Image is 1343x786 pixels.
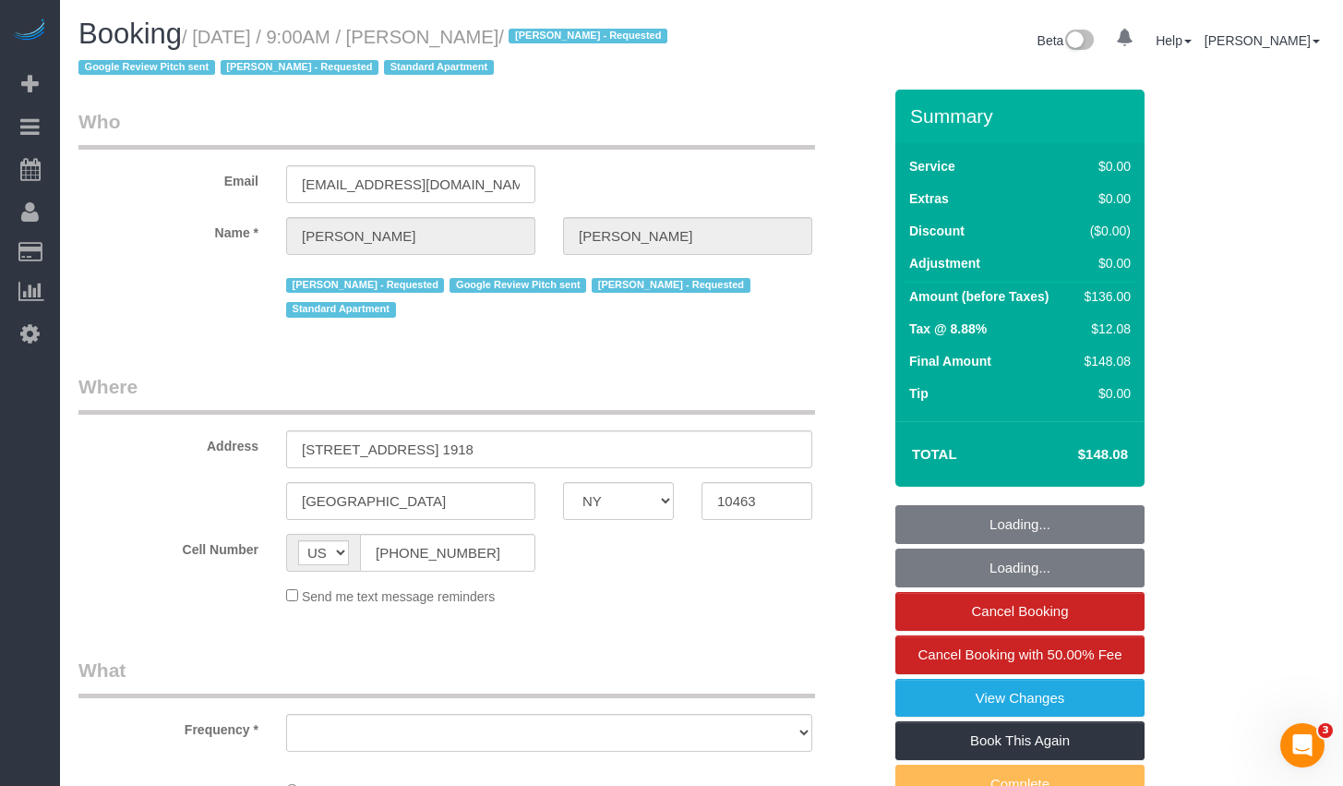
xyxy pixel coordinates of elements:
[909,287,1049,306] label: Amount (before Taxes)
[1077,254,1131,272] div: $0.00
[1280,723,1325,768] iframe: Intercom live chat
[1205,33,1320,48] a: [PERSON_NAME]
[912,446,957,462] strong: Total
[1077,320,1131,338] div: $12.08
[221,60,378,75] span: [PERSON_NAME] - Requested
[65,430,272,455] label: Address
[360,534,535,572] input: Cell Number
[563,217,812,255] input: Last Name
[1077,222,1131,240] div: ($0.00)
[895,679,1145,718] a: View Changes
[909,352,991,370] label: Final Amount
[286,482,535,520] input: City
[286,302,396,317] span: Standard Apartment
[701,482,812,520] input: Zip Code
[1077,157,1131,175] div: $0.00
[11,18,48,44] img: Automaid Logo
[65,714,272,739] label: Frequency *
[509,29,666,43] span: [PERSON_NAME] - Requested
[1063,30,1094,54] img: New interface
[1077,384,1131,403] div: $0.00
[1077,189,1131,208] div: $0.00
[909,222,965,240] label: Discount
[78,60,215,75] span: Google Review Pitch sent
[1077,287,1131,306] div: $136.00
[909,157,955,175] label: Service
[918,647,1122,662] span: Cancel Booking with 50.00% Fee
[450,278,586,293] span: Google Review Pitch sent
[1318,723,1333,738] span: 3
[286,217,535,255] input: First Name
[895,635,1145,674] a: Cancel Booking with 50.00% Fee
[895,592,1145,631] a: Cancel Booking
[286,165,535,203] input: Email
[909,320,987,338] label: Tax @ 8.88%
[384,60,494,75] span: Standard Apartment
[910,105,1135,127] h3: Summary
[909,189,949,208] label: Extras
[909,254,980,272] label: Adjustment
[65,534,272,559] label: Cell Number
[286,278,444,293] span: [PERSON_NAME] - Requested
[909,384,929,403] label: Tip
[78,108,815,150] legend: Who
[302,589,495,604] span: Send me text message reminders
[1156,33,1192,48] a: Help
[1077,352,1131,370] div: $148.08
[78,657,815,698] legend: What
[65,217,272,242] label: Name *
[78,27,673,79] small: / [DATE] / 9:00AM / [PERSON_NAME]
[65,165,272,190] label: Email
[78,373,815,415] legend: Where
[78,18,182,50] span: Booking
[895,721,1145,760] a: Book This Again
[1037,33,1095,48] a: Beta
[1023,447,1128,463] h4: $148.08
[592,278,749,293] span: [PERSON_NAME] - Requested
